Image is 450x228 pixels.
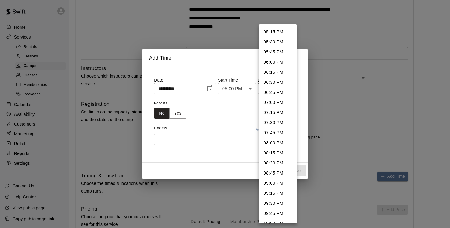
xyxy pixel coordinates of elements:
[259,138,297,148] li: 08:00 PM
[259,27,297,37] li: 05:15 PM
[259,57,297,67] li: 06:00 PM
[259,208,297,219] li: 09:45 PM
[259,108,297,118] li: 07:15 PM
[259,158,297,168] li: 08:30 PM
[259,178,297,188] li: 09:00 PM
[259,67,297,77] li: 06:15 PM
[259,128,297,138] li: 07:45 PM
[259,188,297,198] li: 09:15 PM
[259,37,297,47] li: 05:30 PM
[259,77,297,87] li: 06:30 PM
[259,47,297,57] li: 05:45 PM
[259,87,297,97] li: 06:45 PM
[259,168,297,178] li: 08:45 PM
[259,118,297,128] li: 07:30 PM
[259,97,297,108] li: 07:00 PM
[259,148,297,158] li: 08:15 PM
[259,198,297,208] li: 09:30 PM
